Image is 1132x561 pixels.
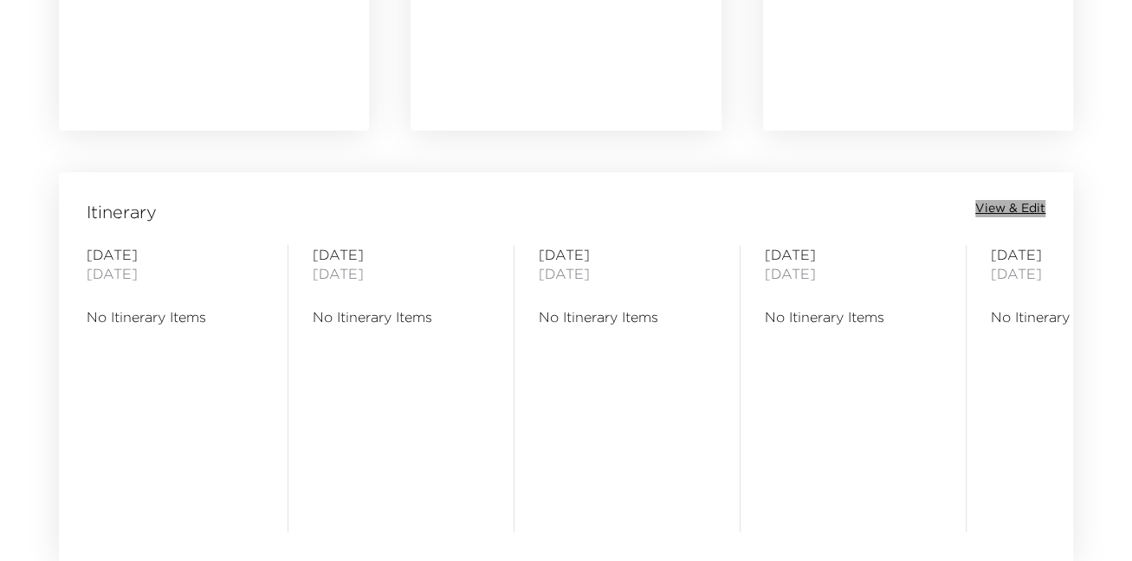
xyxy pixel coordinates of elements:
[539,245,715,264] span: [DATE]
[765,307,941,326] span: No Itinerary Items
[87,264,263,283] span: [DATE]
[765,264,941,283] span: [DATE]
[765,245,941,264] span: [DATE]
[539,307,715,326] span: No Itinerary Items
[313,245,489,264] span: [DATE]
[539,264,715,283] span: [DATE]
[975,200,1045,217] button: View & Edit
[313,307,489,326] span: No Itinerary Items
[313,264,489,283] span: [DATE]
[87,245,263,264] span: [DATE]
[87,307,263,326] span: No Itinerary Items
[87,200,157,224] span: Itinerary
